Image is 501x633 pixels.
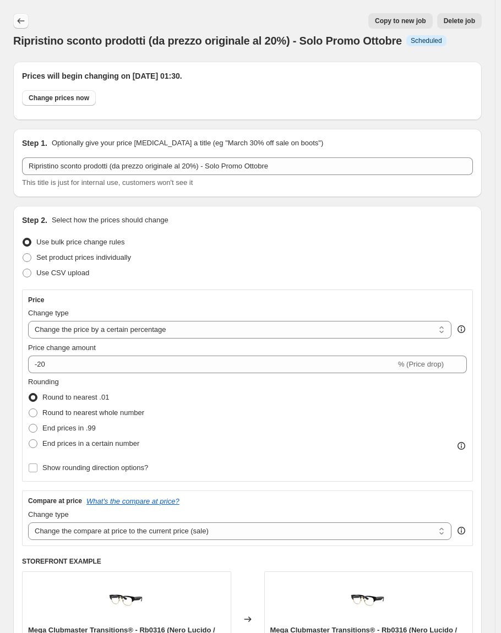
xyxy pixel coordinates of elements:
[36,253,131,261] span: Set product prices individually
[437,13,482,29] button: Delete job
[42,439,139,448] span: End prices in a certain number
[29,94,89,102] span: Change prices now
[36,269,89,277] span: Use CSV upload
[375,17,426,25] span: Copy to new job
[42,393,109,401] span: Round to nearest .01
[105,577,149,621] img: rb0316S901_80x.png
[13,13,29,29] button: Price change jobs
[28,343,96,352] span: Price change amount
[52,138,323,149] p: Optionally give your price [MEDICAL_DATA] a title (eg "March 30% off sale on boots")
[28,510,69,519] span: Change type
[22,70,473,81] h2: Prices will begin changing on [DATE] 01:30.
[411,36,442,45] span: Scheduled
[398,360,444,368] span: % (Price drop)
[22,90,96,106] button: Change prices now
[368,13,433,29] button: Copy to new job
[22,157,473,175] input: 30% off holiday sale
[346,577,390,621] img: rb0316S901_80x.png
[28,378,59,386] span: Rounding
[444,17,475,25] span: Delete job
[52,215,168,226] p: Select how the prices should change
[456,525,467,536] div: help
[42,408,144,417] span: Round to nearest whole number
[28,356,396,373] input: -15
[36,238,124,246] span: Use bulk price change rules
[28,296,44,304] h3: Price
[86,497,179,505] button: What's the compare at price?
[22,215,47,226] h2: Step 2.
[22,138,47,149] h2: Step 1.
[28,309,69,317] span: Change type
[13,35,402,47] span: Ripristino sconto prodotti (da prezzo originale al 20%) - Solo Promo Ottobre
[42,463,148,472] span: Show rounding direction options?
[456,324,467,335] div: help
[42,424,96,432] span: End prices in .99
[22,178,193,187] span: This title is just for internal use, customers won't see it
[22,557,473,566] h6: STOREFRONT EXAMPLE
[28,496,82,505] h3: Compare at price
